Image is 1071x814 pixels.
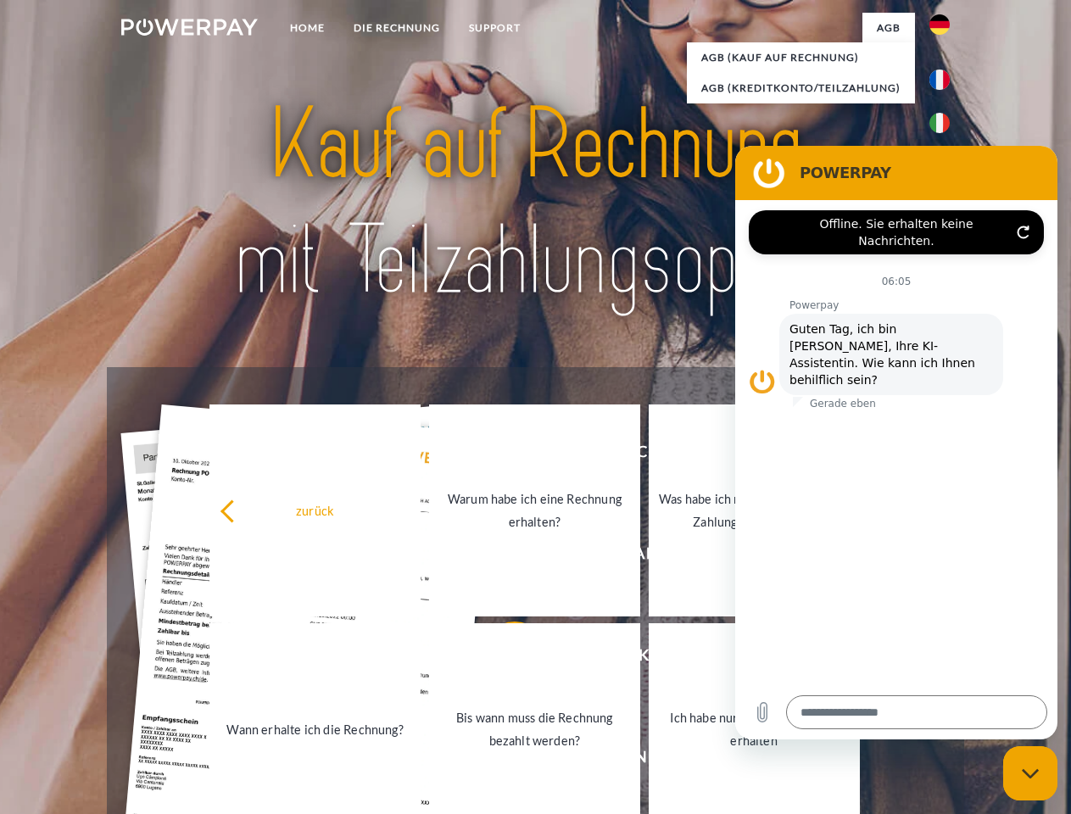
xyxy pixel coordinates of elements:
[687,42,915,73] a: AGB (Kauf auf Rechnung)
[439,488,630,533] div: Warum habe ich eine Rechnung erhalten?
[649,404,860,616] a: Was habe ich noch offen, ist meine Zahlung eingegangen?
[220,499,410,521] div: zurück
[862,13,915,43] a: agb
[659,488,850,533] div: Was habe ich noch offen, ist meine Zahlung eingegangen?
[455,13,535,43] a: SUPPORT
[339,13,455,43] a: DIE RECHNUNG
[659,706,850,752] div: Ich habe nur eine Teillieferung erhalten
[929,113,950,133] img: it
[929,14,950,35] img: de
[162,81,909,325] img: title-powerpay_de.svg
[220,717,410,740] div: Wann erhalte ich die Rechnung?
[121,19,258,36] img: logo-powerpay-white.svg
[439,706,630,752] div: Bis wann muss die Rechnung bezahlt werden?
[276,13,339,43] a: Home
[929,70,950,90] img: fr
[735,146,1057,739] iframe: Messaging-Fenster
[1003,746,1057,800] iframe: Schaltfläche zum Öffnen des Messaging-Fensters; Konversation läuft
[687,73,915,103] a: AGB (Kreditkonto/Teilzahlung)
